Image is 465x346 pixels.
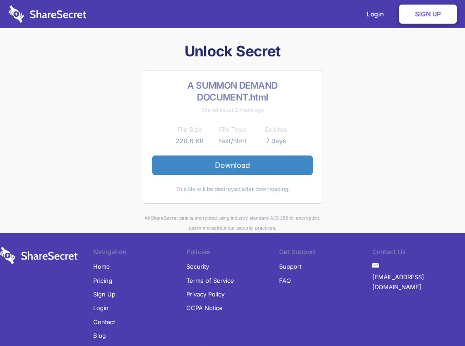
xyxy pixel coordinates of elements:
th: File Size [168,124,211,135]
a: Sign Up [399,5,457,24]
th: Expires [254,124,297,135]
td: text/html [211,135,254,146]
a: CCPA Notice [186,301,223,315]
a: FAQ [279,274,291,287]
div: Shared about 2 hours ago [152,105,313,115]
a: Download [152,155,313,175]
img: logo-wordmark-white-trans-d4663122ce5f474addd5e946df7df03e33cb6a1c49d2221995e7729f52c070b2.svg [9,5,86,23]
a: Blog [93,329,106,342]
div: All ShareSecret data is encrypted using industry standard AES 256 bit encryption. about our secur... [58,213,407,233]
a: Support [279,260,301,273]
a: Contact [93,315,115,329]
a: Pricing [93,274,112,287]
a: Privacy Policy [186,287,225,301]
th: File Type [211,124,254,135]
td: 228.6 KB [168,135,211,146]
li: Navigation [93,247,186,260]
div: This file will be destroyed after downloading. [152,184,313,194]
a: Terms of Service [186,274,234,287]
a: Security [186,260,209,273]
h1: Unlock Secret [58,42,407,61]
a: Login [93,301,109,315]
h2: A SUMMON DEMAND DOCUMENT.html [152,80,313,103]
a: Home [93,260,110,273]
td: 7 days [254,135,297,146]
li: Policies [186,247,280,260]
li: Get Support [279,247,372,260]
a: Sign Up [93,287,115,301]
a: Learn more [189,225,214,231]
